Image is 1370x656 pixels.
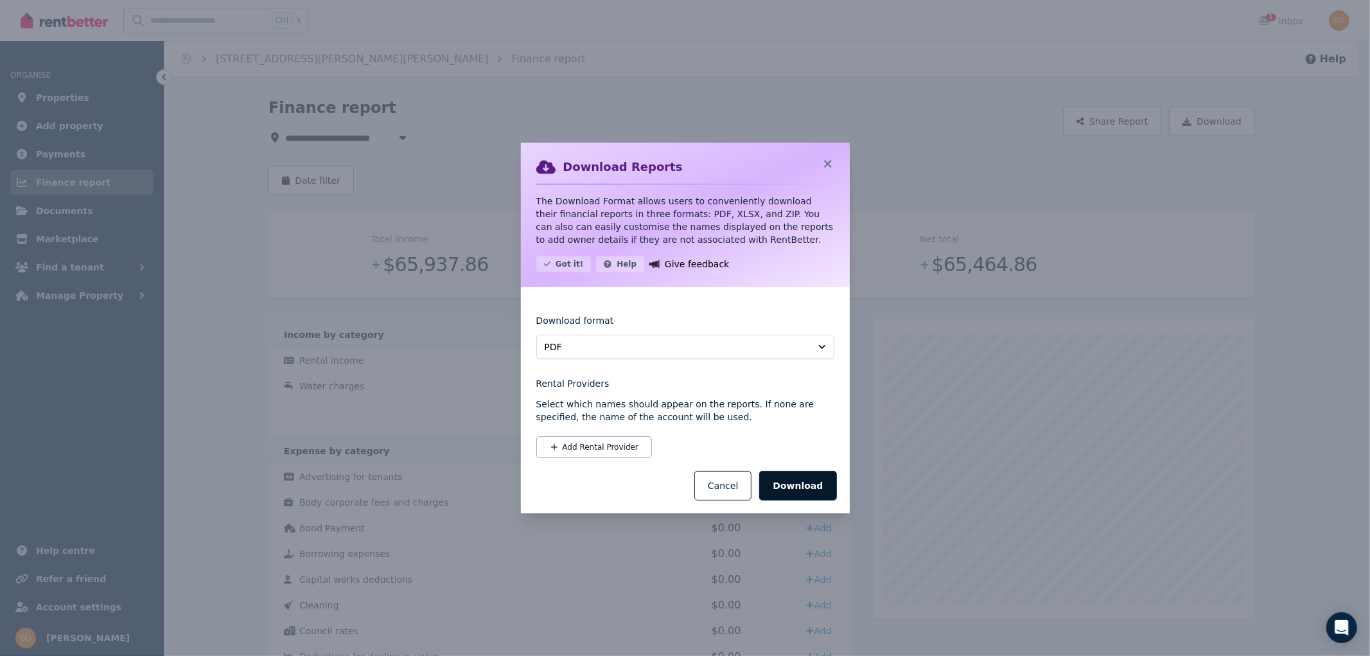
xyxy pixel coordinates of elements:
h2: Download Reports [563,158,683,176]
span: PDF [545,341,808,353]
legend: Rental Providers [536,377,834,390]
p: The Download Format allows users to conveniently download their financial reports in three format... [536,195,834,246]
div: Open Intercom Messenger [1326,612,1357,643]
button: Got it! [536,256,592,272]
button: Help [596,256,644,272]
button: Add Rental Provider [536,436,652,458]
p: Select which names should appear on the reports. If none are specified, the name of the account w... [536,398,834,423]
button: Cancel [694,471,751,501]
label: Download format [536,314,614,335]
button: PDF [536,335,834,359]
button: Download [759,471,836,501]
a: Give feedback [649,256,729,272]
